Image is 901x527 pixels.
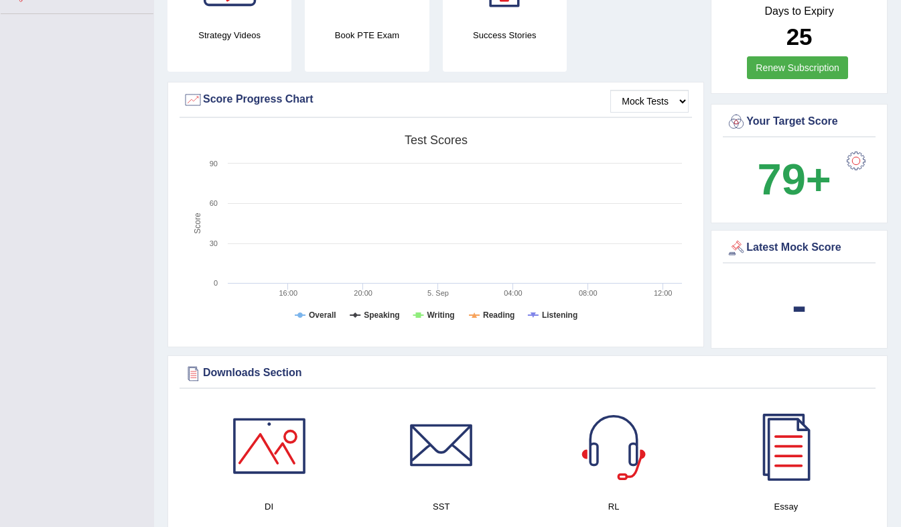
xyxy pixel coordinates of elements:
[305,28,429,42] h4: Book PTE Exam
[210,199,218,207] text: 60
[279,289,297,297] text: 16:00
[405,133,468,147] tspan: Test scores
[579,289,598,297] text: 08:00
[542,310,577,320] tspan: Listening
[747,56,848,79] a: Renew Subscription
[726,5,872,17] h4: Days to Expiry
[309,310,336,320] tspan: Overall
[726,238,872,258] div: Latest Mock Score
[504,289,523,297] text: 04:00
[183,90,689,110] div: Score Progress Chart
[786,23,813,50] b: 25
[167,28,291,42] h4: Strategy Videos
[427,289,449,297] tspan: 5. Sep
[427,310,454,320] tspan: Writing
[364,310,399,320] tspan: Speaking
[210,160,218,168] text: 90
[535,500,693,514] h4: RL
[362,500,521,514] h4: SST
[190,500,348,514] h4: DI
[792,281,807,330] b: -
[193,213,202,234] tspan: Score
[483,310,514,320] tspan: Reading
[654,289,673,297] text: 12:00
[210,239,218,247] text: 30
[183,363,872,384] div: Downloads Section
[726,112,872,132] div: Your Target Score
[758,155,831,204] b: 79+
[443,28,567,42] h4: Success Stories
[214,279,218,287] text: 0
[354,289,372,297] text: 20:00
[707,500,865,514] h4: Essay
